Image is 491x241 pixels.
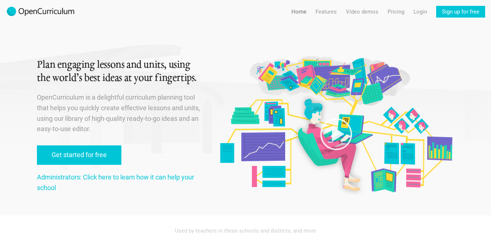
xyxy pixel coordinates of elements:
a: Video demos [346,6,378,18]
h1: Plan engaging lessons and units, using the world’s best ideas at your fingertips. [37,59,201,85]
p: OpenCurriculum is a delightful curriculum planning tool that helps you quickly create effective l... [37,92,201,134]
a: Pricing [388,6,404,18]
a: Sign up for free [436,6,485,18]
a: Features [316,6,337,18]
a: Home [291,6,306,18]
a: Administrators: Click here to learn how it can help your school [37,173,194,192]
a: Login [413,6,427,18]
div: Used by teachers in these schools and districts, and more [37,223,454,239]
img: 2017-logo-m.png [6,6,75,18]
a: Get started for free [37,145,121,165]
